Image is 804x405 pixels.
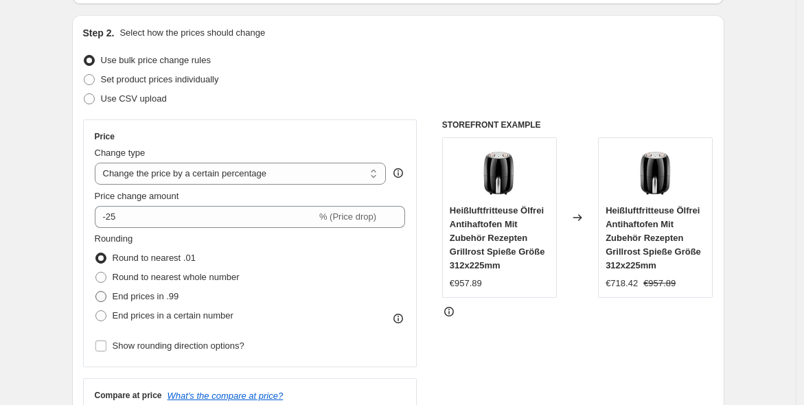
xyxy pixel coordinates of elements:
h3: Compare at price [95,390,162,401]
span: Round to nearest whole number [113,272,240,282]
span: Rounding [95,233,133,244]
h6: STOREFRONT EXAMPLE [442,119,713,130]
span: Use CSV upload [101,93,167,104]
span: Round to nearest .01 [113,253,196,263]
span: Use bulk price change rules [101,55,211,65]
div: €957.89 [450,277,482,290]
h2: Step 2. [83,26,115,40]
span: % (Price drop) [319,211,376,222]
span: Change type [95,148,146,158]
span: End prices in .99 [113,291,179,301]
span: Show rounding direction options? [113,340,244,351]
input: -15 [95,206,317,228]
span: Set product prices individually [101,74,219,84]
h3: Price [95,131,115,142]
div: €718.42 [606,277,638,290]
div: help [391,166,405,180]
span: Price change amount [95,191,179,201]
span: Heißluftfritteuse Ölfrei Antihaftofen Mit Zubehör Rezepten Grillrost Spieße Größe 312x225mm [606,205,701,270]
span: Heißluftfritteuse Ölfrei Antihaftofen Mit Zubehör Rezepten Grillrost Spieße Größe 312x225mm [450,205,545,270]
img: 4111mdsVMiL_80x.jpg [472,145,527,200]
img: 4111mdsVMiL_80x.jpg [628,145,683,200]
span: End prices in a certain number [113,310,233,321]
p: Select how the prices should change [119,26,265,40]
button: What's the compare at price? [168,391,284,401]
strike: €957.89 [643,277,676,290]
